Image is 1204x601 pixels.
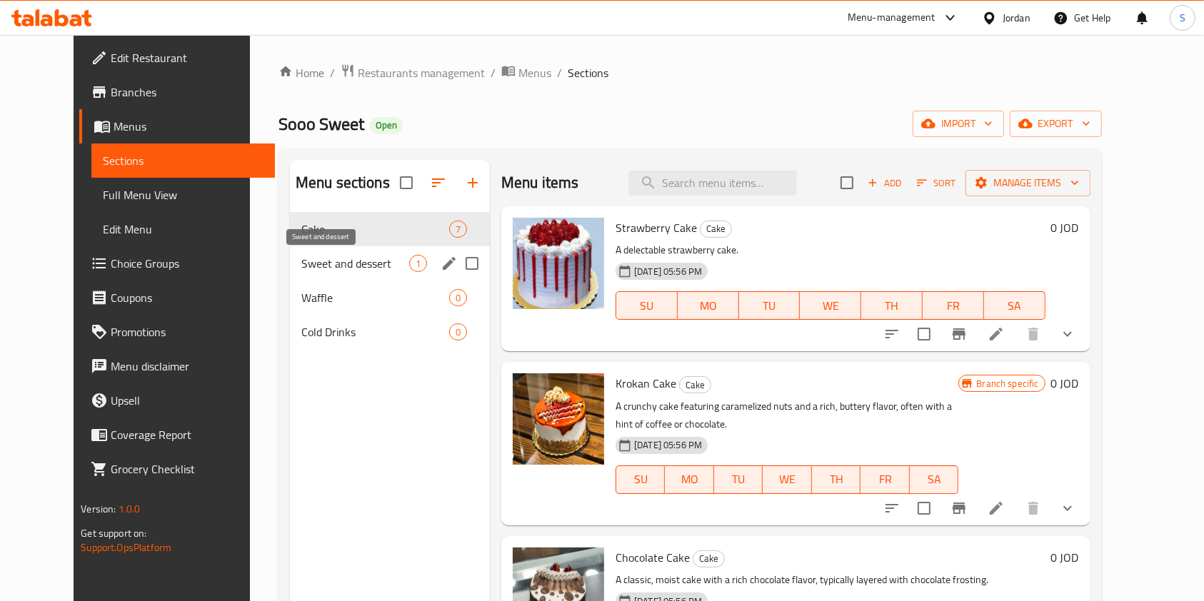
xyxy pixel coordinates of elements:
[965,170,1090,196] button: Manage items
[616,241,1045,259] p: A delectable strawberry cake.
[501,172,579,193] h2: Menu items
[862,172,908,194] span: Add item
[290,315,490,349] div: Cold Drinks0
[91,143,275,178] a: Sections
[79,452,275,486] a: Grocery Checklist
[1016,491,1050,525] button: delete
[301,289,449,306] span: Waffle
[693,550,724,567] span: Cake
[1010,111,1102,137] button: export
[616,465,665,494] button: SU
[410,257,426,271] span: 1
[301,323,449,340] div: Cold Drinks
[923,291,984,320] button: FR
[279,64,324,81] a: Home
[622,296,672,316] span: SU
[290,281,490,315] div: Waffle0
[449,221,467,238] div: items
[812,465,861,494] button: TH
[970,377,1044,390] span: Branch specific
[848,9,935,26] div: Menu-management
[832,168,862,198] span: Select section
[988,325,1005,343] a: Edit menu item
[915,469,953,490] span: SA
[296,172,390,193] h2: Menu sections
[370,117,403,134] div: Open
[81,524,146,542] span: Get support on:
[942,491,976,525] button: Branch-specific-item
[928,296,978,316] span: FR
[942,317,976,351] button: Branch-specific-item
[1003,10,1030,26] div: Jordan
[866,175,904,191] span: Add
[988,500,1005,517] a: Edit menu item
[491,64,496,81] li: /
[79,246,275,281] a: Choice Groups
[111,323,264,340] span: Promotions
[391,168,421,198] span: Select all sections
[679,376,711,393] div: Cake
[913,172,960,194] button: Sort
[79,109,275,143] a: Menus
[513,218,604,309] img: Strawberry Cake
[1059,325,1076,343] svg: Show Choices
[1051,373,1079,393] h6: 0 JOD
[409,255,427,272] div: items
[861,291,923,320] button: TH
[616,373,676,394] span: Krokan Cake
[103,152,264,169] span: Sections
[1050,317,1085,351] button: show more
[111,49,264,66] span: Edit Restaurant
[421,166,456,200] span: Sort sections
[81,500,116,518] span: Version:
[111,392,264,409] span: Upsell
[909,493,939,523] span: Select to update
[358,64,485,81] span: Restaurants management
[103,186,264,203] span: Full Menu View
[111,84,264,101] span: Branches
[79,75,275,109] a: Branches
[111,289,264,306] span: Coupons
[700,221,732,238] div: Cake
[678,291,739,320] button: MO
[628,438,708,452] span: [DATE] 05:56 PM
[1180,10,1185,26] span: S
[800,291,861,320] button: WE
[518,64,551,81] span: Menus
[1050,491,1085,525] button: show more
[79,281,275,315] a: Coupons
[1059,500,1076,517] svg: Show Choices
[111,426,264,443] span: Coverage Report
[924,115,993,133] span: import
[501,64,551,82] a: Menus
[680,377,711,393] span: Cake
[875,317,909,351] button: sort-choices
[449,323,467,340] div: items
[370,119,403,131] span: Open
[111,358,264,375] span: Menu disclaimer
[1016,317,1050,351] button: delete
[450,223,466,236] span: 7
[867,296,917,316] span: TH
[818,469,856,490] span: TH
[628,171,797,196] input: search
[701,221,731,237] span: Cake
[628,265,708,278] span: [DATE] 05:56 PM
[450,291,466,305] span: 0
[861,465,910,494] button: FR
[513,373,604,465] img: Krokan Cake
[79,315,275,349] a: Promotions
[616,571,1045,589] p: A classic, moist cake with a rich chocolate flavor, typically layered with chocolate frosting.
[456,166,490,200] button: Add section
[449,289,467,306] div: items
[1051,547,1079,567] h6: 0 JOD
[862,172,908,194] button: Add
[616,547,690,568] span: Chocolate Cake
[79,349,275,383] a: Menu disclaimer
[745,296,795,316] span: TU
[301,221,449,238] span: Cake
[341,64,485,82] a: Restaurants management
[683,296,733,316] span: MO
[714,465,763,494] button: TU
